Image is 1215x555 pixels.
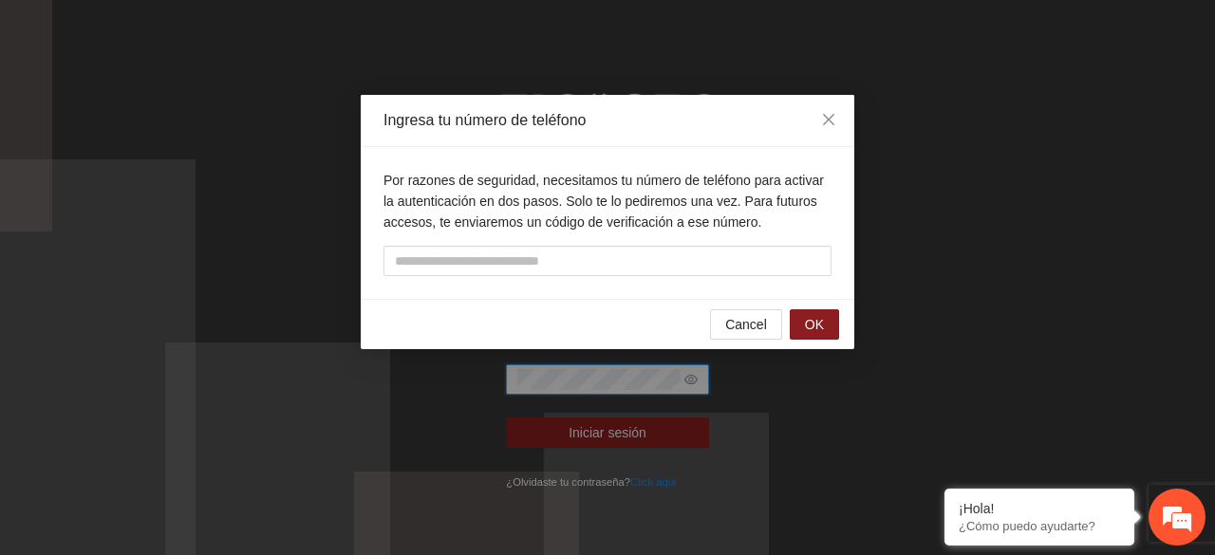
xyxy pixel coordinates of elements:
[821,112,836,127] span: close
[9,361,362,427] textarea: Escriba su mensaje y pulse “Intro”
[805,314,824,335] span: OK
[803,95,854,146] button: Close
[959,501,1120,516] div: ¡Hola!
[959,519,1120,533] p: ¿Cómo puedo ayudarte?
[383,110,832,131] div: Ingresa tu número de teléfono
[99,97,319,121] div: Chatee con nosotros ahora
[383,170,832,232] p: Por razones de seguridad, necesitamos tu número de teléfono para activar la autenticación en dos ...
[311,9,357,55] div: Minimizar ventana de chat en vivo
[110,175,262,366] span: Estamos en línea.
[710,309,782,340] button: Cancel
[790,309,839,340] button: OK
[725,314,767,335] span: Cancel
